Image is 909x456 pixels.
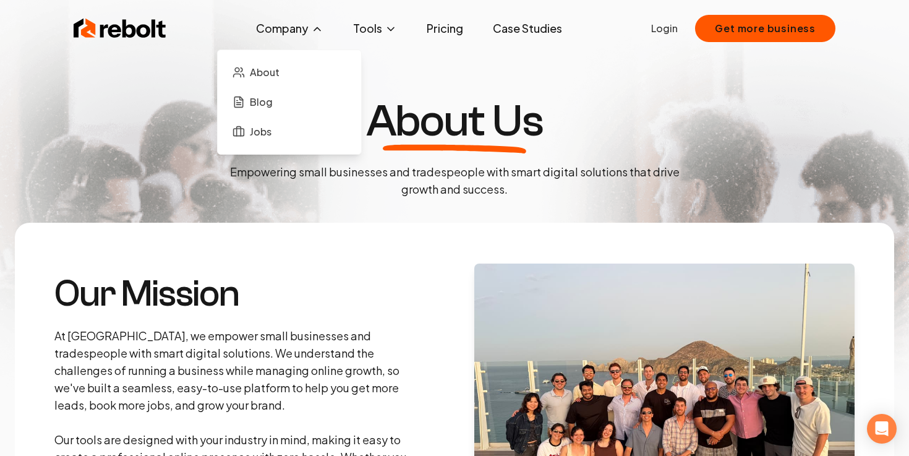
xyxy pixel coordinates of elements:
[651,21,678,36] a: Login
[483,16,572,41] a: Case Studies
[417,16,473,41] a: Pricing
[250,95,273,110] span: Blog
[246,16,333,41] button: Company
[228,60,351,85] a: About
[366,99,543,144] h1: About Us
[54,275,411,312] h3: Our Mission
[74,16,166,41] img: Rebolt Logo
[228,119,351,144] a: Jobs
[695,15,835,42] button: Get more business
[250,65,280,80] span: About
[220,163,689,198] p: Empowering small businesses and tradespeople with smart digital solutions that drive growth and s...
[867,414,897,444] div: Open Intercom Messenger
[250,124,271,139] span: Jobs
[228,90,351,114] a: Blog
[343,16,407,41] button: Tools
